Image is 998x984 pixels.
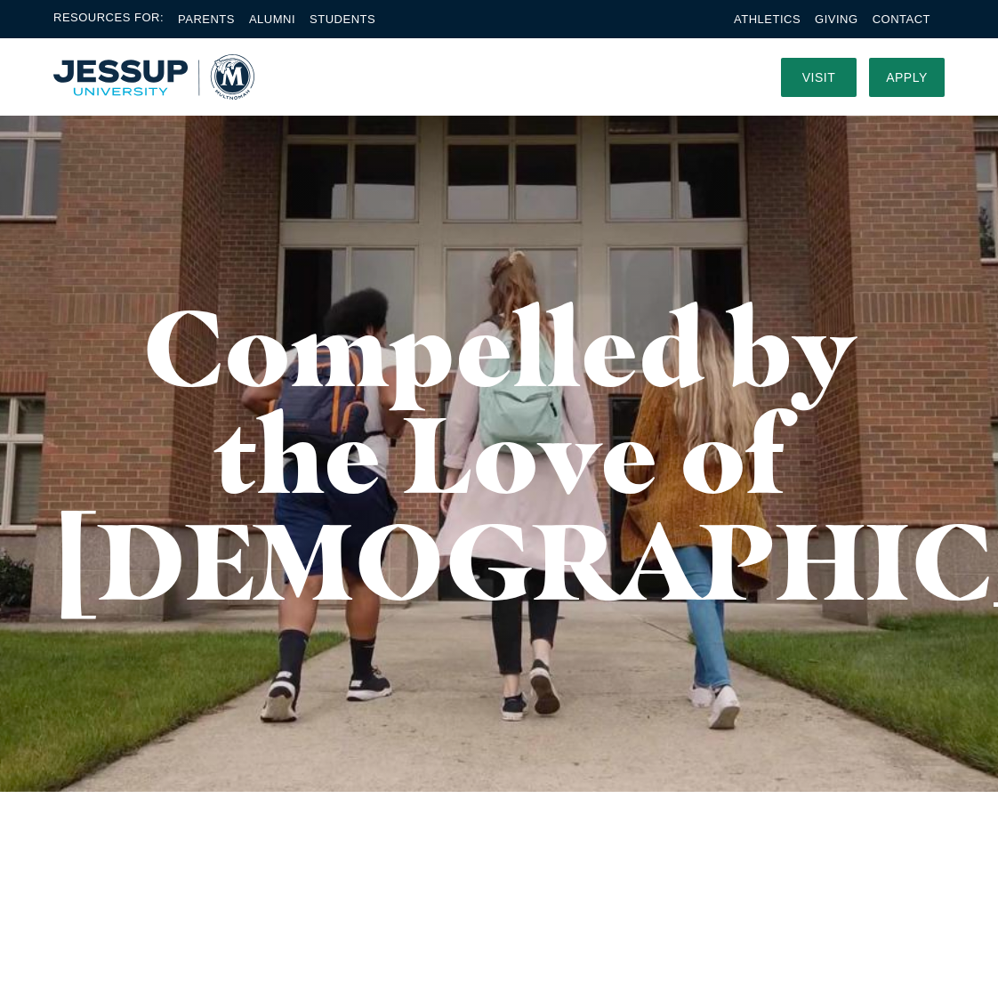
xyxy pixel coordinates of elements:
[53,54,254,99] img: Multnomah University Logo
[869,58,945,97] a: Apply
[310,12,375,26] a: Students
[178,12,235,26] a: Parents
[53,9,164,29] span: Resources For:
[53,294,945,614] h1: Compelled by the Love of [DEMOGRAPHIC_DATA]
[249,12,295,26] a: Alumni
[815,12,858,26] a: Giving
[873,12,930,26] a: Contact
[781,58,857,97] a: Visit
[734,12,801,26] a: Athletics
[207,862,677,948] span: From the Desk of President [PERSON_NAME]:
[53,54,254,99] a: Home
